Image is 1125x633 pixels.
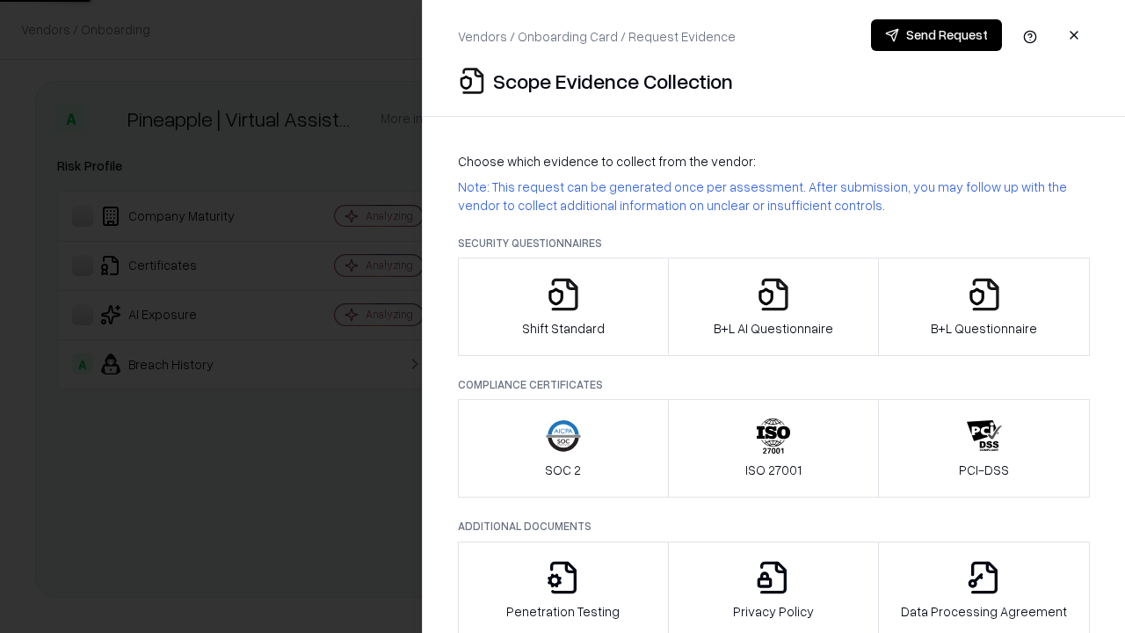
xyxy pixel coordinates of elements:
p: Vendors / Onboarding Card / Request Evidence [458,27,736,46]
p: Privacy Policy [733,602,814,621]
button: Shift Standard [458,258,669,356]
button: B+L Questionnaire [878,258,1090,356]
p: Penetration Testing [506,602,620,621]
button: B+L AI Questionnaire [668,258,880,356]
p: Security Questionnaires [458,236,1090,251]
p: Data Processing Agreement [901,602,1067,621]
p: SOC 2 [545,461,581,479]
p: Compliance Certificates [458,377,1090,392]
p: B+L AI Questionnaire [714,319,833,338]
button: SOC 2 [458,399,669,498]
p: Additional Documents [458,519,1090,534]
button: PCI-DSS [878,399,1090,498]
p: PCI-DSS [959,461,1009,479]
p: Scope Evidence Collection [493,67,733,95]
button: Send Request [871,19,1002,51]
button: ISO 27001 [668,399,880,498]
p: Note: This request can be generated once per assessment. After submission, you may follow up with... [458,178,1090,215]
p: Choose which evidence to collect from the vendor: [458,152,1090,171]
p: B+L Questionnaire [931,319,1037,338]
p: Shift Standard [522,319,605,338]
p: ISO 27001 [745,461,802,479]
